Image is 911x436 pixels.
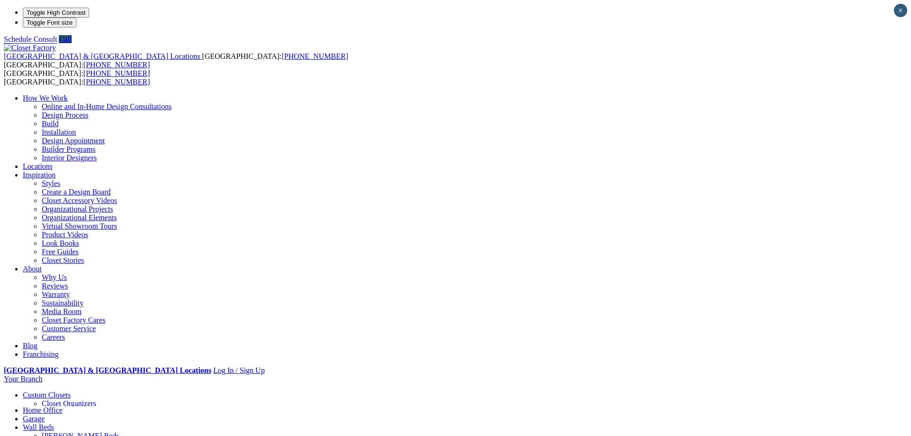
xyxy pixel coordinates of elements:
[42,145,95,153] a: Builder Programs
[42,307,82,315] a: Media Room
[42,239,79,247] a: Look Books
[23,162,53,170] a: Locations
[4,52,202,60] a: [GEOGRAPHIC_DATA] & [GEOGRAPHIC_DATA] Locations
[27,9,85,16] span: Toggle High Contrast
[42,213,117,222] a: Organizational Elements
[23,265,42,273] a: About
[23,342,37,350] a: Blog
[23,171,56,179] a: Inspiration
[4,35,57,43] a: Schedule Consult
[23,406,63,414] a: Home Office
[42,231,88,239] a: Product Videos
[23,415,45,423] a: Garage
[42,256,84,264] a: Closet Stories
[281,52,348,60] a: [PHONE_NUMBER]
[42,205,113,213] a: Organizational Projects
[42,333,65,341] a: Careers
[4,375,42,383] a: Your Branch
[27,19,73,26] span: Toggle Font size
[4,44,56,52] img: Closet Factory
[894,4,907,17] button: Close
[42,120,59,128] a: Build
[4,52,348,69] span: [GEOGRAPHIC_DATA]: [GEOGRAPHIC_DATA]:
[23,423,54,431] a: Wall Beds
[59,35,72,43] a: Call
[42,128,76,136] a: Installation
[42,154,97,162] a: Interior Designers
[84,78,150,86] a: [PHONE_NUMBER]
[213,366,264,374] a: Log In / Sign Up
[23,18,76,28] button: Toggle Font size
[42,248,79,256] a: Free Guides
[42,282,68,290] a: Reviews
[42,325,96,333] a: Customer Service
[42,137,105,145] a: Design Appointment
[42,179,60,187] a: Styles
[4,69,150,86] span: [GEOGRAPHIC_DATA]: [GEOGRAPHIC_DATA]:
[42,222,117,230] a: Virtual Showroom Tours
[23,8,89,18] button: Toggle High Contrast
[4,52,200,60] span: [GEOGRAPHIC_DATA] & [GEOGRAPHIC_DATA] Locations
[42,102,172,111] a: Online and In-Home Design Consultations
[42,299,84,307] a: Sustainability
[42,316,105,324] a: Closet Factory Cares
[42,188,111,196] a: Create a Design Board
[84,61,150,69] a: [PHONE_NUMBER]
[42,111,88,119] a: Design Process
[4,366,211,374] a: [GEOGRAPHIC_DATA] & [GEOGRAPHIC_DATA] Locations
[23,391,71,399] a: Custom Closets
[42,196,117,204] a: Closet Accessory Videos
[42,399,96,408] a: Closet Organizers
[84,69,150,77] a: [PHONE_NUMBER]
[23,350,59,358] a: Franchising
[23,94,68,102] a: How We Work
[42,290,70,298] a: Warranty
[42,273,67,281] a: Why Us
